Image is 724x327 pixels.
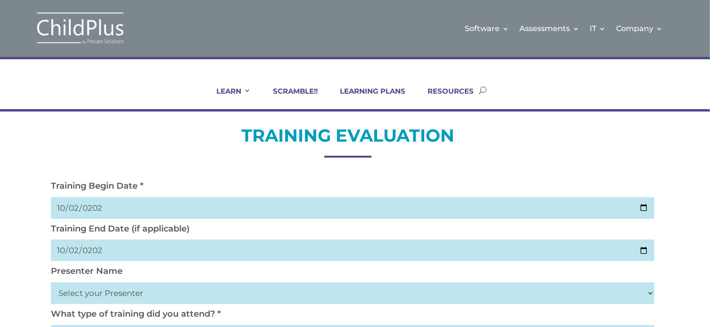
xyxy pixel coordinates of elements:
[51,266,123,276] label: Presenter Name
[519,9,579,48] a: Assessments
[328,87,405,109] a: LEARNING PLANS
[51,309,221,319] label: What type of training did you attend? *
[590,9,606,48] a: IT
[51,223,189,234] label: Training End Date (if applicable)
[616,9,663,48] a: Company
[465,9,509,48] a: Software
[205,87,251,109] a: LEARN
[416,87,474,109] a: RESOURCES
[51,181,143,191] label: Training Begin Date *
[46,124,650,152] h2: TRAINING EVALUATION
[261,87,318,109] a: SCRAMBLE!!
